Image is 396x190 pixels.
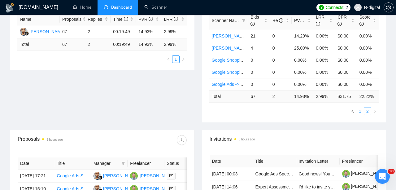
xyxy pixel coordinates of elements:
[18,135,102,145] div: Proposals
[356,5,360,10] span: user
[29,28,65,35] div: [PERSON_NAME]
[357,108,363,115] a: 1
[20,29,65,34] a: YA[PERSON_NAME]
[346,4,348,11] span: 2
[326,4,344,11] span: Connects:
[174,17,178,21] span: info-circle
[248,78,270,90] td: 0
[270,78,292,90] td: 0
[169,174,173,178] span: mail
[94,160,119,167] span: Manager
[294,18,309,23] span: PVR
[359,22,364,26] span: info-circle
[384,2,394,12] button: setting
[349,108,356,115] button: left
[357,78,379,90] td: 0.00%
[164,17,178,22] span: LRR
[342,171,387,176] a: [PERSON_NAME]
[104,5,108,9] span: dashboard
[253,167,296,180] td: Google Ads Specialist for Admissions Company
[167,57,170,61] span: left
[85,13,111,25] th: Replies
[351,109,355,113] span: left
[111,25,136,38] td: 00:19:49
[313,54,335,66] td: 0.00%
[212,18,241,23] span: Scanner Name
[255,171,347,176] a: Google Ads Specialist for Admissions Company
[342,184,387,189] a: [PERSON_NAME]
[88,16,103,23] span: Replies
[18,170,54,183] td: [DATE] 17:21
[319,5,324,10] img: upwork-logo.png
[313,78,335,90] td: 0.00%
[292,54,313,66] td: 0.00%
[161,25,187,38] td: 2.99%
[292,42,313,54] td: 25.00%
[30,3,42,8] h1: Dima
[248,90,270,102] td: 67
[359,15,371,26] span: Score
[97,2,109,14] button: Home
[5,3,15,13] img: logo
[270,30,292,42] td: 0
[292,90,313,102] td: 14.93 %
[212,58,367,63] a: Google Shopping -> Worldwide, Expert&Intermediate, H - $25, F -$300, 4.5 stars
[248,66,270,78] td: 0
[165,55,172,63] button: left
[165,55,172,63] li: Previous Page
[335,42,357,54] td: $0.00
[10,105,97,129] div: It would also be a good idea to use A/B tests with fully similar cover letter templates, but usin...
[130,173,175,178] a: RC[PERSON_NAME]
[296,155,340,167] th: Invitation Letter
[121,161,125,165] span: filter
[313,30,335,42] td: 0.00%
[357,54,379,66] td: 0.00%
[335,30,357,42] td: $0.00
[292,78,313,90] td: 0.00%
[138,17,153,22] span: PVR
[149,17,153,21] span: info-circle
[180,55,187,63] button: right
[335,78,357,90] td: $0.00
[136,38,161,51] td: 14.93 %
[364,108,371,115] a: 2
[248,30,270,42] td: 21
[250,15,259,26] span: Bids
[54,170,91,183] td: Google Ads Specialist
[357,30,379,42] td: 0.00%
[111,5,132,10] span: Dashboard
[46,138,63,141] time: 3 hours ago
[177,138,186,143] span: download
[270,66,292,78] td: 0
[91,157,128,170] th: Manager
[272,18,284,23] span: Re
[250,22,255,26] span: info-circle
[335,66,357,78] td: $0.00
[24,31,29,36] img: gigradar-bm.png
[94,173,139,178] a: YA[PERSON_NAME]
[292,66,313,78] td: 0.00%
[144,5,167,10] a: searchScanner
[113,17,128,22] span: Time
[54,157,91,170] th: Title
[10,143,15,148] button: Emoji picker
[106,140,116,150] button: Send a message…
[388,169,395,174] span: 10
[357,66,379,78] td: 0.00%
[241,16,247,25] span: filter
[210,135,379,143] span: Invitations
[128,157,164,170] th: Freelancer
[357,42,379,54] td: 0.00%
[17,38,60,51] td: Total
[371,108,379,115] li: Next Page
[248,42,270,54] td: 4
[253,155,296,167] th: Title
[5,130,119,140] textarea: Message…
[20,28,28,36] img: YA
[124,17,128,21] span: info-circle
[130,172,138,180] img: RC
[340,155,383,167] th: Freelancer
[270,90,292,102] td: 2
[60,13,85,25] th: Proposals
[279,18,283,23] span: info-circle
